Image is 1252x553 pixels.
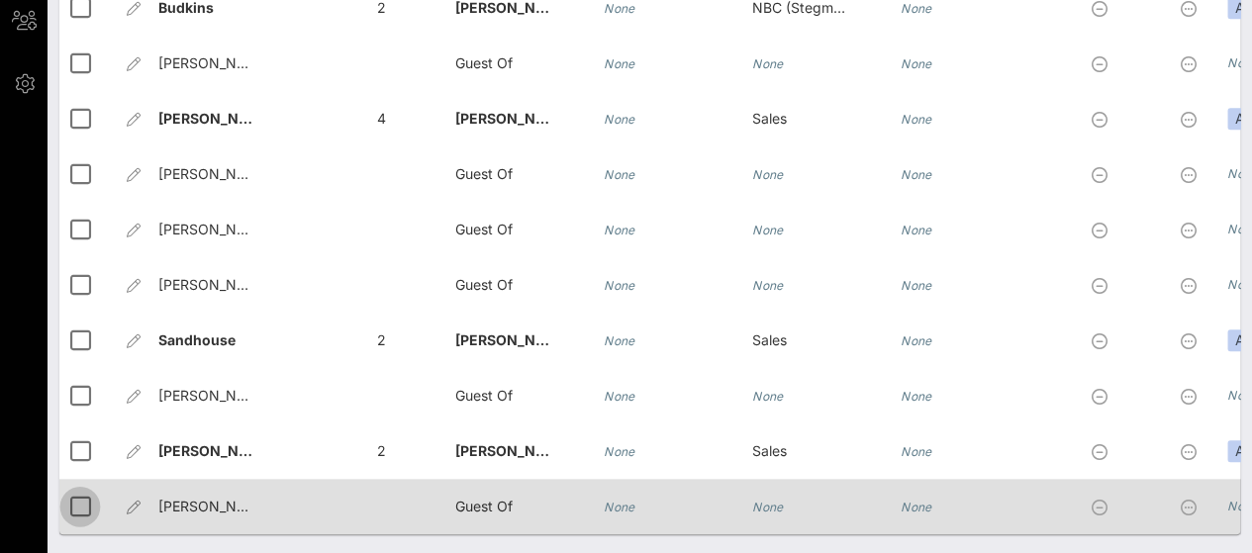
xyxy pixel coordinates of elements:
[307,91,455,146] div: 4
[158,221,272,237] span: [PERSON_NAME]
[752,278,784,293] i: None
[752,223,784,237] i: None
[752,331,787,348] span: Sales
[455,54,513,71] span: Guest Of
[752,500,784,514] i: None
[604,278,635,293] i: None
[901,1,932,16] i: None
[604,444,635,459] i: None
[901,223,932,237] i: None
[901,389,932,404] i: None
[901,167,932,182] i: None
[455,331,572,348] span: [PERSON_NAME]
[158,387,272,404] span: [PERSON_NAME]
[455,110,572,127] span: [PERSON_NAME]
[158,110,275,127] span: [PERSON_NAME]
[455,221,513,237] span: Guest Of
[604,500,635,514] i: None
[455,387,513,404] span: Guest Of
[604,167,635,182] i: None
[752,110,787,127] span: Sales
[307,313,455,368] div: 2
[604,389,635,404] i: None
[752,389,784,404] i: None
[901,278,932,293] i: None
[455,165,513,182] span: Guest Of
[455,442,572,459] span: [PERSON_NAME]
[455,276,513,293] span: Guest Of
[604,56,635,71] i: None
[158,165,272,182] span: [PERSON_NAME]
[158,276,272,293] span: [PERSON_NAME]
[752,442,787,459] span: Sales
[604,333,635,348] i: None
[752,167,784,182] i: None
[158,331,236,348] span: Sandhouse
[158,498,272,514] span: [PERSON_NAME]
[604,112,635,127] i: None
[307,423,455,479] div: 2
[158,54,272,71] span: [PERSON_NAME]
[604,223,635,237] i: None
[901,500,932,514] i: None
[158,442,275,459] span: [PERSON_NAME]
[901,333,932,348] i: None
[901,56,932,71] i: None
[901,112,932,127] i: None
[604,1,635,16] i: None
[901,444,932,459] i: None
[752,56,784,71] i: None
[455,498,513,514] span: Guest Of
